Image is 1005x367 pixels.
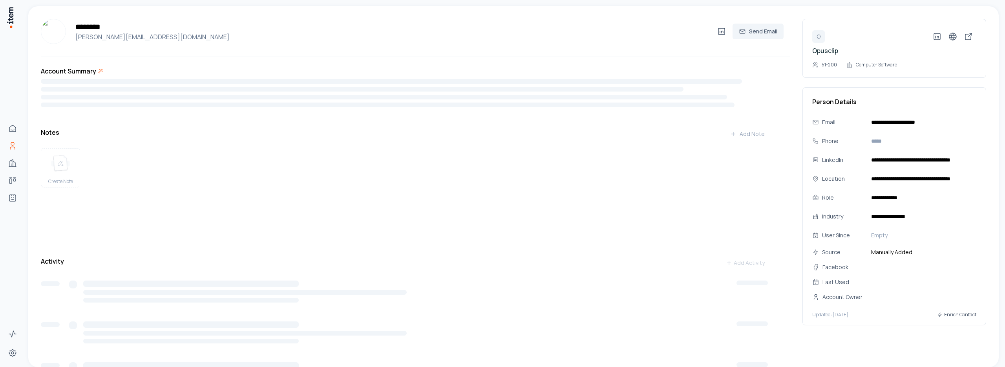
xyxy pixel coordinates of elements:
[51,155,70,172] img: create note
[5,326,20,342] a: Activity
[724,126,771,142] button: Add Note
[822,248,865,257] div: Source
[733,24,784,39] button: Send Email
[5,155,20,171] a: Companies
[822,263,873,272] div: Facebook
[856,62,897,68] p: Computer Software
[72,32,714,42] h4: [PERSON_NAME][EMAIL_ADDRESS][DOMAIN_NAME]
[5,172,20,188] a: Deals
[41,128,59,137] h3: Notes
[5,121,20,136] a: Home
[822,118,865,127] div: Email
[812,312,848,318] p: Updated: [DATE]
[5,345,20,361] a: Settings
[41,66,96,76] h3: Account Summary
[5,138,20,154] a: People
[937,308,976,322] button: Enrich Contact
[822,278,873,286] div: Last Used
[5,190,20,206] a: Agents
[822,231,865,240] div: User Since
[868,229,976,242] button: Empty
[48,178,73,185] span: Create Note
[868,248,976,257] span: Manually Added
[822,212,865,221] div: Industry
[41,257,64,266] h3: Activity
[730,130,765,138] div: Add Note
[822,156,865,164] div: LinkedIn
[812,30,825,43] div: O
[812,46,838,55] a: Opusclip
[871,231,888,239] span: Empty
[41,148,80,187] button: create noteCreate Note
[6,6,14,29] img: Item Brain Logo
[822,137,865,145] div: Phone
[822,62,837,68] p: 51-200
[822,293,873,301] div: Account Owner
[822,193,865,202] div: Role
[822,174,865,183] div: Location
[812,97,976,106] h3: Person Details
[41,19,66,44] img: Alex Ren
